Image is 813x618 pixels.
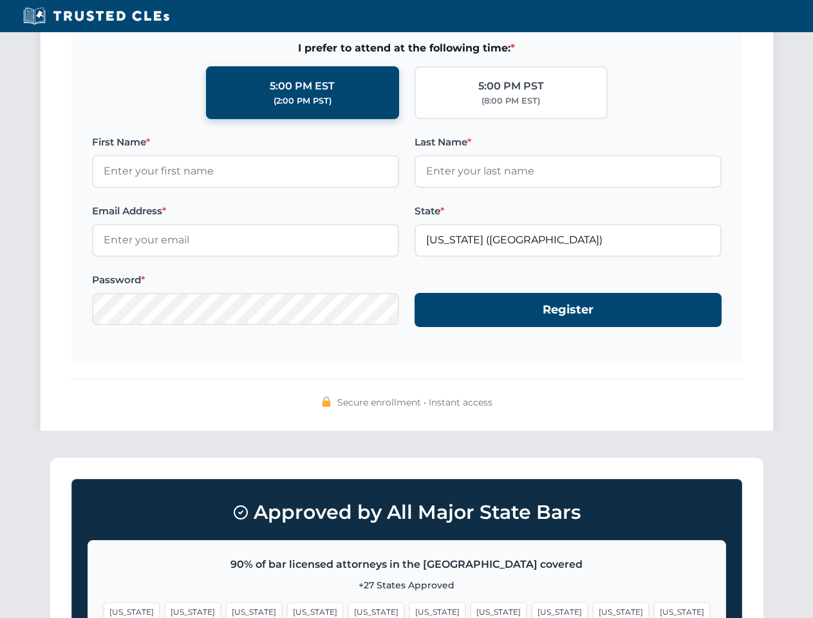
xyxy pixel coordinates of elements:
[92,40,722,57] span: I prefer to attend at the following time:
[337,395,492,409] span: Secure enrollment • Instant access
[104,556,710,573] p: 90% of bar licensed attorneys in the [GEOGRAPHIC_DATA] covered
[415,203,722,219] label: State
[88,495,726,530] h3: Approved by All Major State Bars
[415,224,722,256] input: Florida (FL)
[415,293,722,327] button: Register
[274,95,332,108] div: (2:00 PM PST)
[92,272,399,288] label: Password
[92,203,399,219] label: Email Address
[92,224,399,256] input: Enter your email
[19,6,173,26] img: Trusted CLEs
[270,78,335,95] div: 5:00 PM EST
[321,397,332,407] img: 🔒
[92,135,399,150] label: First Name
[415,155,722,187] input: Enter your last name
[104,578,710,592] p: +27 States Approved
[481,95,540,108] div: (8:00 PM EST)
[92,155,399,187] input: Enter your first name
[415,135,722,150] label: Last Name
[478,78,544,95] div: 5:00 PM PST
